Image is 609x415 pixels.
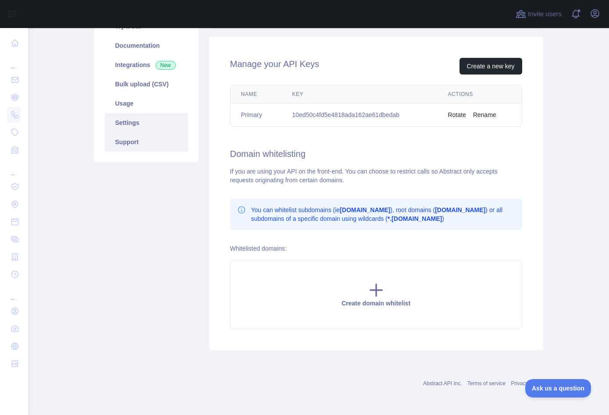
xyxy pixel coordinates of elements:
a: Abstract API Inc. [423,380,462,387]
div: ... [7,53,21,70]
label: Whitelisted domains: [230,245,287,252]
h2: Domain whitelisting [230,148,522,160]
a: Documentation [105,36,188,55]
b: [DOMAIN_NAME] [340,206,390,213]
button: Rename [473,110,496,119]
b: *.[DOMAIN_NAME] [388,215,442,222]
a: Integrations New [105,55,188,74]
b: [DOMAIN_NAME] [435,206,485,213]
a: Terms of service [467,380,506,387]
a: Usage [105,94,188,113]
div: ... [7,284,21,301]
th: Name [231,85,282,103]
a: Privacy policy [511,380,543,387]
span: New [156,61,176,70]
td: 10ed50c4fd5e4818ada162ae61dbedab [281,103,437,127]
th: Key [281,85,437,103]
div: If you are using your API on the front-end. You can choose to restrict calls so Abstract only acc... [230,167,522,184]
span: Create domain whitelist [342,300,410,307]
iframe: Toggle Customer Support [525,379,591,397]
a: Settings [105,113,188,132]
a: Bulk upload (CSV) [105,74,188,94]
div: ... [7,160,21,177]
p: You can whitelist subdomains (ie ), root domains ( ) or all subdomains of a specific domain using... [251,206,515,223]
th: Actions [437,85,521,103]
td: Primary [231,103,282,127]
span: Invite users [528,9,562,19]
h2: Manage your API Keys [230,58,319,74]
button: Invite users [514,7,563,21]
a: Support [105,132,188,152]
button: Create a new key [459,58,522,74]
button: Rotate [448,110,466,119]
